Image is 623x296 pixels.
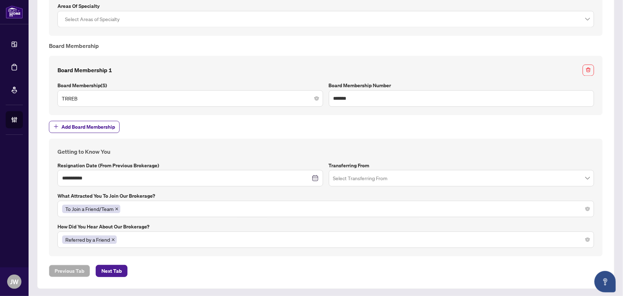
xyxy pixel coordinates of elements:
[65,236,110,243] span: Referred by a Friend
[10,277,19,287] span: JW
[115,207,119,211] span: close
[6,5,23,19] img: logo
[315,96,319,100] span: close-circle
[329,82,594,89] label: Board Membership Number
[49,265,90,277] button: Previous Tab
[586,207,590,211] span: close-circle
[586,237,590,242] span: close-circle
[111,238,115,241] span: close
[57,82,323,89] label: Board Membership(s)
[57,2,594,10] label: Areas of Specialty
[57,66,112,74] h4: Board Membership 1
[61,121,115,133] span: Add Board Membership
[49,41,603,50] h4: Board Membership
[62,204,120,213] span: To Join a Friend/Team
[62,92,319,105] span: TRREB
[329,162,594,169] label: Transferring From
[57,162,323,169] label: Resignation Date (from previous brokerage)
[57,147,594,156] h4: Getting to Know You
[101,265,122,277] span: Next Tab
[57,223,594,231] label: How did you hear about our brokerage?
[57,192,594,200] label: What attracted you to join our brokerage?
[96,265,127,277] button: Next Tab
[62,235,117,244] span: Referred by a Friend
[49,121,120,133] button: Add Board Membership
[65,205,114,213] span: To Join a Friend/Team
[54,124,59,129] span: plus
[594,271,616,292] button: Open asap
